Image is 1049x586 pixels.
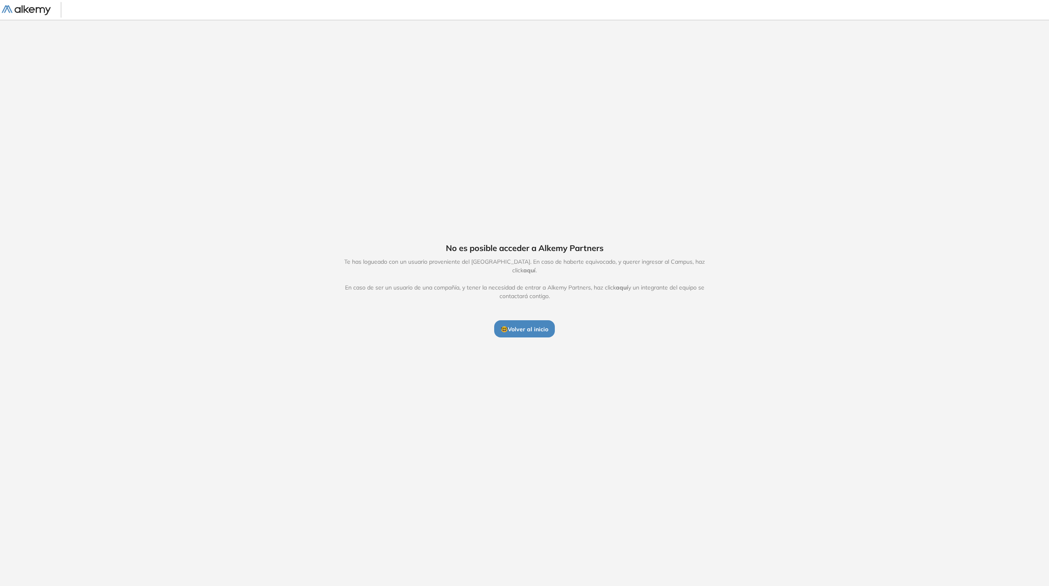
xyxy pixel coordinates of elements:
span: aquí [616,284,628,291]
img: Logo [2,5,51,16]
span: No es posible acceder a Alkemy Partners [446,242,604,254]
button: 🤓Volver al inicio [494,320,555,337]
span: aquí [523,267,536,274]
span: 🤓 Volver al inicio [501,326,548,333]
div: Widget de chat [901,491,1049,586]
iframe: Chat Widget [901,491,1049,586]
span: Te has logueado con un usuario proveniente del [GEOGRAPHIC_DATA]. En caso de haberte equivocado, ... [336,258,713,301]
